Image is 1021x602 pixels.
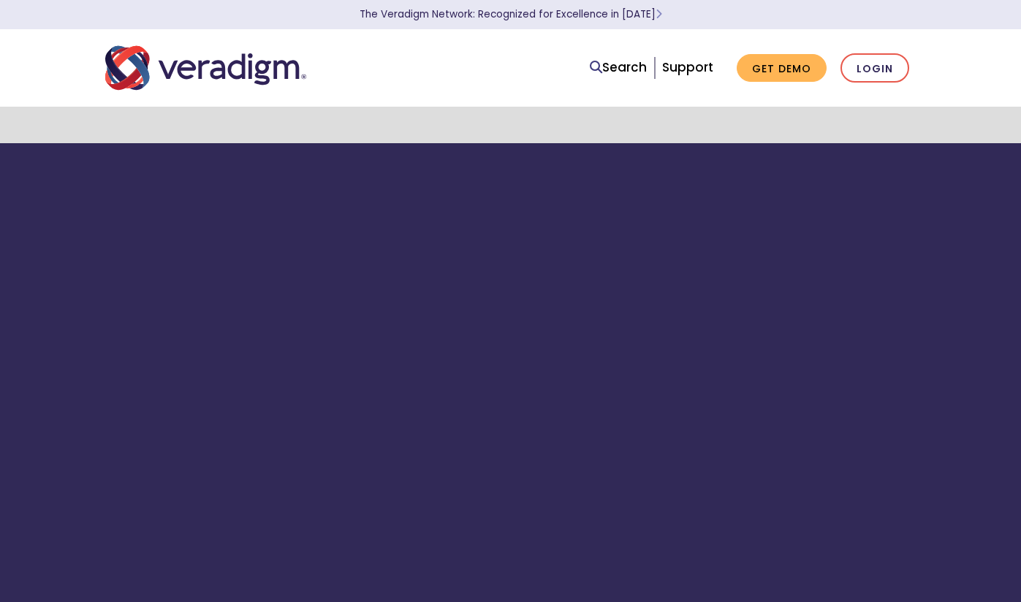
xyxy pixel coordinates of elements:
[737,54,827,83] a: Get Demo
[656,7,662,21] span: Learn More
[590,58,647,77] a: Search
[662,58,713,76] a: Support
[840,53,909,83] a: Login
[105,44,306,92] img: Veradigm logo
[360,7,662,21] a: The Veradigm Network: Recognized for Excellence in [DATE]Learn More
